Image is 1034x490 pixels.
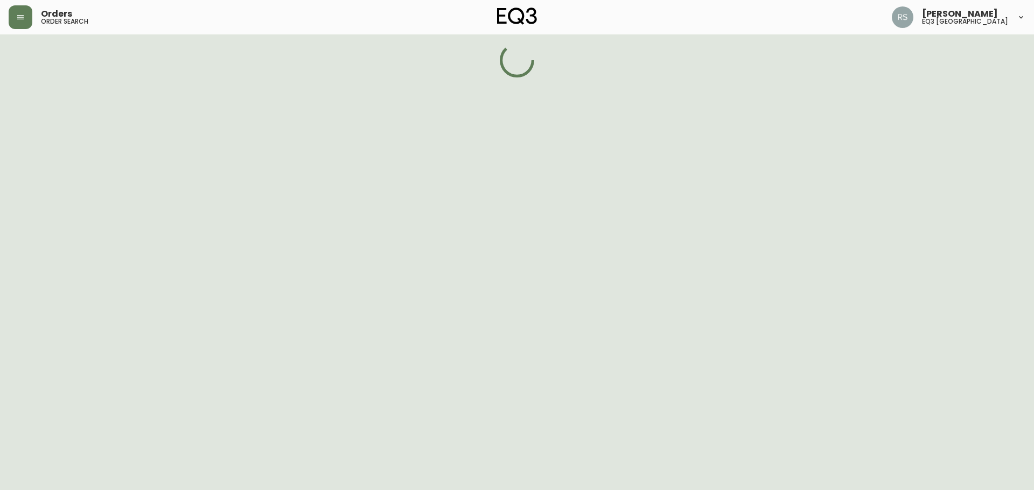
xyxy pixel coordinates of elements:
h5: eq3 [GEOGRAPHIC_DATA] [922,18,1008,25]
span: Orders [41,10,72,18]
img: 8fb1f8d3fb383d4dec505d07320bdde0 [892,6,913,28]
h5: order search [41,18,88,25]
img: logo [497,8,537,25]
span: [PERSON_NAME] [922,10,998,18]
